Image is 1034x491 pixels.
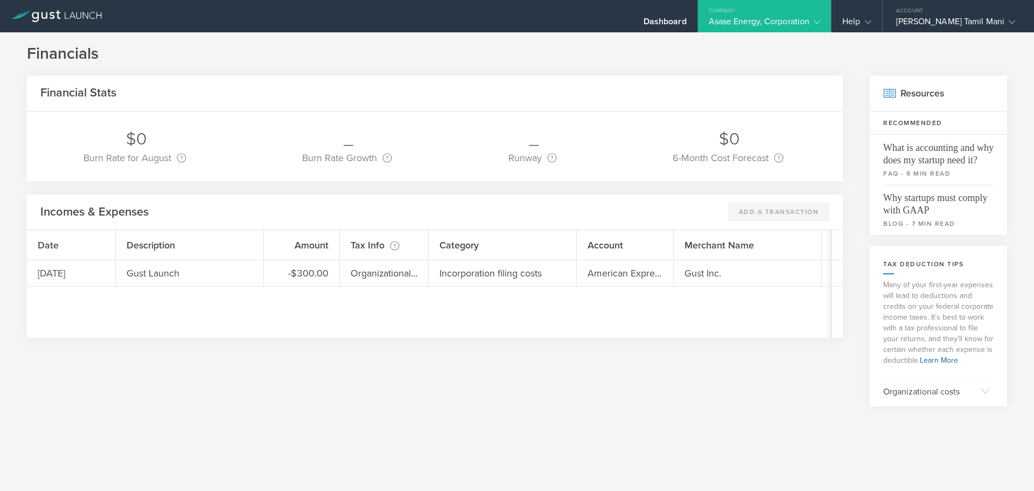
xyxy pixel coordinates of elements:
div: Account [577,230,674,260]
div: $0 [673,128,786,151]
div: 6-Month Cost Forecast [673,151,784,165]
h3: Recommended [870,112,1007,135]
div: _ [302,128,395,151]
div: Runway [508,151,557,165]
div: Organizational costs [351,266,417,280]
div: _ [508,128,560,151]
div: Gust Inc. [684,266,721,280]
h2: Incomes & Expenses [40,204,149,220]
div: Burn Rate for August [83,151,186,165]
div: Gust Launch [127,266,179,280]
div: $0 [83,128,189,151]
div: Merchant Name [674,230,822,260]
h2: Resources [870,75,1007,112]
span: What is accounting and why does my startup need it? [883,135,994,167]
a: What is accounting and why does my startup need it?FAQ - 8 min read [870,135,1007,185]
div: Category [429,230,577,260]
p: Organizational costs [883,386,973,398]
div: -$300.00 [288,266,329,280]
div: Tax Info [340,230,429,260]
h2: Tax Deduction Tips [883,259,994,269]
h2: Financial Stats [40,85,116,101]
div: American Express - 2007 [588,266,662,280]
div: Description [116,230,264,260]
a: Learn More [920,356,958,365]
a: Why startups must comply with GAAPblog - 7 min read [870,185,1007,235]
div: Dashboard [644,16,687,32]
div: Asase Energy, Corporation [709,16,821,32]
p: Many of your first-year expenses will lead to deductions and credits on your federal corporate in... [870,274,1007,377]
div: [PERSON_NAME] Tamil Mani [896,16,1015,32]
div: Amount [264,230,340,260]
small: FAQ - 8 min read [883,169,994,178]
div: Date [27,230,116,260]
h1: Financials [27,43,1007,65]
small: blog - 7 min read [883,219,994,229]
div: Help [842,16,871,32]
div: Income Source [822,230,930,260]
div: Incorporation filing costs [439,266,542,280]
div: [DATE] [27,260,116,286]
span: Why startups must comply with GAAP [883,185,994,217]
div: Burn Rate Growth [302,151,392,165]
